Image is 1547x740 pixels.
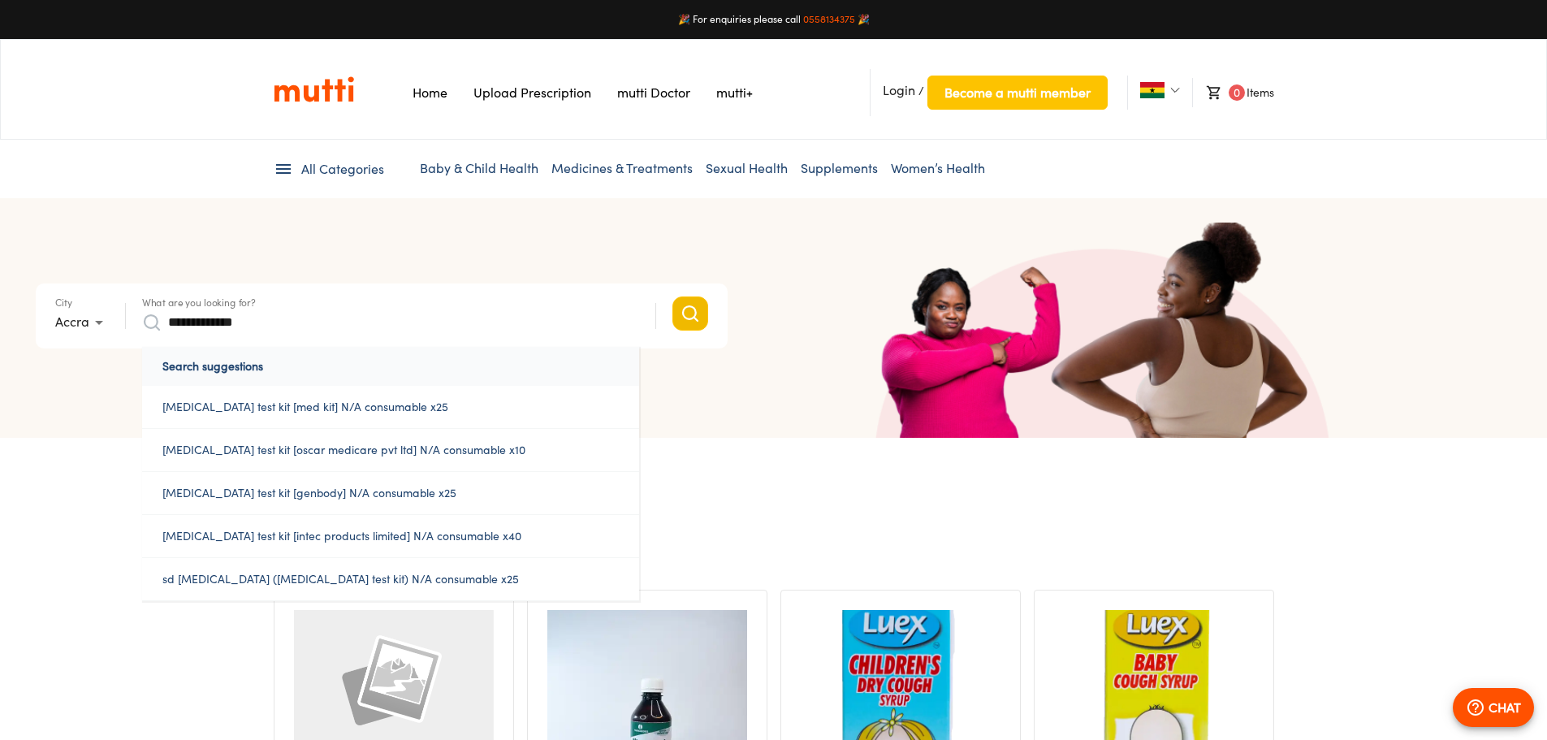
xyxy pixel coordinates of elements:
[274,76,354,103] a: Link on the logo navigates to HomePage
[1229,84,1245,101] span: 0
[1140,82,1165,98] img: Ghana
[142,515,639,557] a: [MEDICAL_DATA] test kit [intec products limited] N/A consumable x40
[1192,78,1273,107] li: Items
[413,84,447,101] a: Navigates to Home Page
[142,347,639,386] p: Search suggestions
[672,296,708,331] button: Search
[301,160,384,179] span: All Categories
[142,298,256,308] label: What are you looking for?
[142,558,639,600] a: sd [MEDICAL_DATA] ([MEDICAL_DATA] test kit) N/A consumable x25
[716,84,753,101] a: Navigates to mutti+ page
[944,81,1091,104] span: Become a mutti member
[706,160,788,176] a: Sexual Health
[473,84,591,101] a: Navigates to Prescription Upload Page
[274,466,1274,486] nav: breadcrumb
[1489,698,1521,717] p: CHAT
[551,160,693,176] a: Medicines & Treatments
[420,160,538,176] a: Baby & Child Health
[927,76,1108,110] button: Become a mutti member
[617,84,690,101] a: Navigates to mutti doctor website
[870,69,1108,116] li: /
[803,13,855,25] a: 0558134375
[891,160,985,176] a: Women’s Health
[142,472,639,514] a: [MEDICAL_DATA] test kit [genbody] N/A consumable x25
[883,82,915,98] span: Login
[142,429,639,471] a: [MEDICAL_DATA] test kit [oscar medicare pvt ltd] N/A consumable x10
[1453,688,1534,727] button: CHAT
[1170,85,1180,95] img: Dropdown
[801,160,878,176] a: Supplements
[55,298,72,308] label: City
[142,386,639,428] a: [MEDICAL_DATA] test kit [med kit] N/A consumable x25
[55,309,109,335] div: Accra
[274,76,354,103] img: Logo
